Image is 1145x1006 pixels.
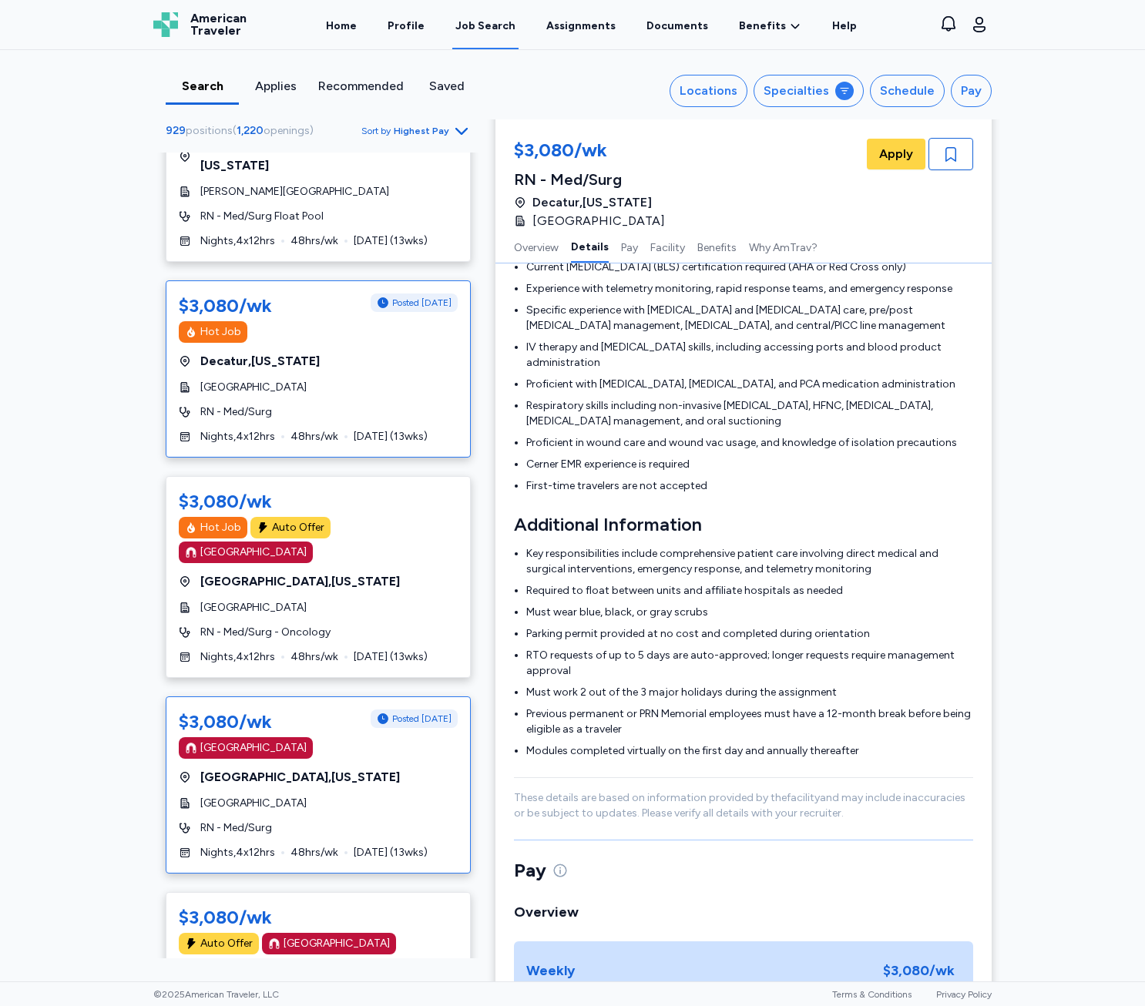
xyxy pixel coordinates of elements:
span: RN - Med/Surg - Oncology [200,625,331,640]
li: Required to float between units and affiliate hospitals as needed [526,583,973,599]
a: Benefits [739,18,801,34]
span: [DATE] ( 13 wks) [354,845,428,860]
a: Terms & Conditions [832,989,912,1000]
span: [DATE] ( 13 wks) [354,429,428,444]
div: $3,080/wk [179,293,272,318]
span: American Traveler [190,12,247,37]
div: Auto Offer [272,520,324,535]
a: Job Search [452,2,519,49]
span: 48 hrs/wk [290,649,338,665]
div: [GEOGRAPHIC_DATA] [284,936,390,951]
div: Auto Offer [200,936,253,951]
div: Saved [416,77,477,96]
button: Pay [951,75,992,107]
li: Must work 2 out of the 3 major holidays during the assignment [526,685,973,700]
li: Proficient with [MEDICAL_DATA], [MEDICAL_DATA], and PCA medication administration [526,377,973,392]
span: RN - Med/Surg [200,820,272,836]
li: Specific experience with [MEDICAL_DATA] and [MEDICAL_DATA] care, pre/post [MEDICAL_DATA] manageme... [526,303,973,334]
div: $3,080/wk [179,489,272,514]
button: Locations [670,75,747,107]
span: [GEOGRAPHIC_DATA] , [US_STATE] [200,572,400,591]
button: Specialties [754,75,864,107]
div: $3,080/wk [179,905,272,930]
h3: Additional Information [514,512,973,537]
span: Nights , 4 x 12 hrs [200,845,275,860]
button: Overview [514,230,559,263]
span: [GEOGRAPHIC_DATA] , [US_STATE] [200,768,400,786]
span: [DATE] ( 13 wks) [354,649,428,665]
span: Highest Pay [394,125,449,137]
div: Search [172,77,233,96]
div: Locations [680,82,737,100]
li: Parking permit provided at no cost and completed during orientation [526,626,973,642]
span: 48 hrs/wk [290,845,338,860]
div: Specialties [764,82,829,100]
span: 1,220 [237,124,264,137]
a: Privacy Policy [936,989,992,1000]
li: Respiratory skills including non-invasive [MEDICAL_DATA], HFNC, [MEDICAL_DATA], [MEDICAL_DATA] ma... [526,398,973,429]
img: Logo [153,12,178,37]
li: IV therapy and [MEDICAL_DATA] skills, including accessing ports and blood product administration [526,340,973,371]
span: 929 [166,124,186,137]
span: positions [186,124,233,137]
div: Hot Job [200,324,241,340]
button: Pay [621,230,638,263]
span: [DATE] ( 13 wks) [354,233,428,249]
span: © 2025 American Traveler, LLC [153,988,279,1001]
li: First-time travelers are not accepted [526,478,973,494]
span: Nights , 4 x 12 hrs [200,233,275,249]
div: Schedule [880,82,935,100]
div: Pay [961,82,982,100]
li: RTO requests of up to 5 days are auto-approved; longer requests require management approval [526,648,973,679]
span: [GEOGRAPHIC_DATA] [200,380,307,395]
span: Nights , 4 x 12 hrs [200,429,275,444]
span: [GEOGRAPHIC_DATA] [200,796,307,811]
span: Decatur , [US_STATE] [200,352,320,371]
span: Sort by [361,125,391,137]
span: 48 hrs/wk [290,233,338,249]
li: Key responsibilities include comprehensive patient care involving direct medical and surgical int... [526,546,973,577]
li: Experience with telemetry monitoring, rapid response teams, and emergency response [526,281,973,297]
span: [GEOGRAPHIC_DATA] [532,212,665,230]
li: Previous permanent or PRN Memorial employees must have a 12-month break before being eligible as ... [526,706,973,737]
li: Cerner EMR experience is required [526,457,973,472]
span: Posted [DATE] [392,713,452,725]
div: ( ) [166,123,320,139]
button: Sort byHighest Pay [361,122,471,140]
span: Apply [879,145,913,163]
li: Modules completed virtually on the first day and annually thereafter [526,743,973,759]
div: Hot Job [200,520,241,535]
span: 48 hrs/wk [290,429,338,444]
button: Facility [650,230,685,263]
button: Schedule [870,75,945,107]
div: $3,080 /wk [877,954,961,988]
span: [PERSON_NAME][GEOGRAPHIC_DATA] [200,184,389,200]
div: Overview [514,901,973,923]
button: Apply [867,139,925,169]
div: [GEOGRAPHIC_DATA] [200,545,307,560]
button: Why AmTrav? [749,230,818,263]
span: Nights , 4 x 12 hrs [200,649,275,665]
span: Posted [DATE] [392,297,452,309]
li: Proficient in wound care and wound vac usage, and knowledge of isolation precautions [526,435,973,451]
div: Recommended [318,77,404,96]
span: RN - Med/Surg Float Pool [200,209,324,224]
li: Must wear blue, black, or gray scrubs [526,605,973,620]
div: RN - Med/Surg [514,169,674,190]
span: Benefits [739,18,786,34]
span: Decatur , [US_STATE] [532,193,652,212]
div: [GEOGRAPHIC_DATA] [200,740,307,756]
button: Benefits [697,230,737,263]
div: $3,080/wk [514,138,674,166]
li: Current [MEDICAL_DATA] (BLS) certification required (AHA or Red Cross only) [526,260,973,275]
p: These details are based on information provided by the facility and may include inaccuracies or b... [514,790,973,821]
span: [GEOGRAPHIC_DATA] [200,600,307,615]
div: Job Search [455,18,515,34]
span: [GEOGRAPHIC_DATA][PERSON_NAME] , [US_STATE] [200,138,458,175]
span: Pay [514,858,546,883]
span: RN - Med/Surg [200,404,272,420]
div: Weekly [526,960,575,981]
span: openings [264,124,310,137]
div: $3,080/wk [179,709,272,734]
div: Applies [245,77,306,96]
